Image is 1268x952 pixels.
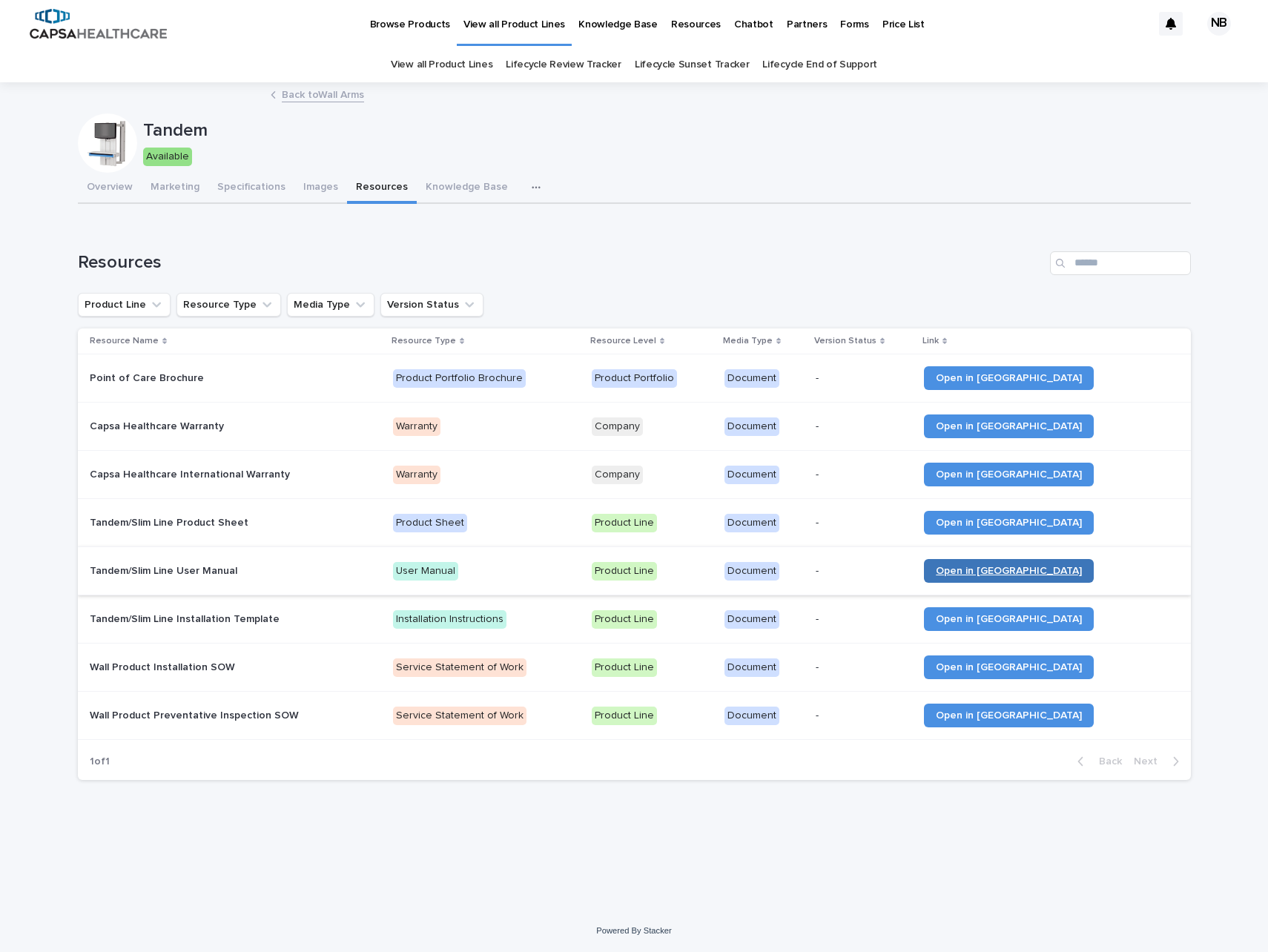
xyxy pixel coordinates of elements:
[816,420,912,433] p: -
[724,417,779,436] div: Document
[90,333,159,349] p: Resource Name
[924,366,1094,390] a: Open in [GEOGRAPHIC_DATA]
[78,499,1191,547] tr: Tandem/Slim Line Product SheetTandem/Slim Line Product Sheet Product SheetProduct LineDocument-Op...
[1128,755,1191,768] button: Next
[90,466,293,481] p: Capsa Healthcare International Warranty
[724,562,779,581] div: Document
[924,463,1094,486] a: Open in [GEOGRAPHIC_DATA]
[592,610,657,629] div: Product Line
[393,610,506,629] div: Installation Instructions
[936,421,1082,432] span: Open in [GEOGRAPHIC_DATA]
[816,661,912,674] p: -
[393,707,526,725] div: Service Statement of Work
[1050,251,1191,275] input: Search
[78,252,1044,274] h1: Resources
[816,710,912,722] p: -
[287,293,374,317] button: Media Type
[936,566,1082,576] span: Open in [GEOGRAPHIC_DATA]
[282,85,364,102] a: Back toWall Arms
[393,514,467,532] div: Product Sheet
[936,469,1082,480] span: Open in [GEOGRAPHIC_DATA]
[936,614,1082,624] span: Open in [GEOGRAPHIC_DATA]
[90,514,251,529] p: Tandem/Slim Line Product Sheet
[924,704,1094,727] a: Open in [GEOGRAPHIC_DATA]
[936,662,1082,672] span: Open in [GEOGRAPHIC_DATA]
[816,517,912,529] p: -
[1066,755,1128,768] button: Back
[78,173,142,204] button: Overview
[393,417,440,436] div: Warranty
[590,333,656,349] p: Resource Level
[90,610,283,626] p: Tandem/Slim Line Installation Template
[90,707,302,722] p: Wall Product Preventative Inspection SOW
[392,333,456,349] p: Resource Type
[393,466,440,484] div: Warranty
[393,369,526,388] div: Product Portfolio Brochure
[814,333,876,349] p: Version Status
[724,369,779,388] div: Document
[1090,756,1122,767] span: Back
[393,658,526,677] div: Service Statement of Work
[924,414,1094,438] a: Open in [GEOGRAPHIC_DATA]
[1134,756,1166,767] span: Next
[936,710,1082,721] span: Open in [GEOGRAPHIC_DATA]
[294,173,347,204] button: Images
[592,514,657,532] div: Product Line
[936,373,1082,383] span: Open in [GEOGRAPHIC_DATA]
[596,926,671,935] a: Powered By Stacker
[417,173,517,204] button: Knowledge Base
[90,562,240,578] p: Tandem/Slim Line User Manual
[723,333,773,349] p: Media Type
[78,595,1191,644] tr: Tandem/Slim Line Installation TemplateTandem/Slim Line Installation Template Installation Instruc...
[762,47,877,82] a: Lifecycle End of Support
[724,658,779,677] div: Document
[936,518,1082,528] span: Open in [GEOGRAPHIC_DATA]
[78,547,1191,595] tr: Tandem/Slim Line User ManualTandem/Slim Line User Manual User ManualProduct LineDocument-Open in ...
[816,565,912,578] p: -
[78,644,1191,692] tr: Wall Product Installation SOWWall Product Installation SOW Service Statement of WorkProduct LineD...
[592,417,643,436] div: Company
[922,333,939,349] p: Link
[724,466,779,484] div: Document
[78,692,1191,740] tr: Wall Product Preventative Inspection SOWWall Product Preventative Inspection SOW Service Statemen...
[635,47,750,82] a: Lifecycle Sunset Tracker
[143,120,1185,142] p: Tandem
[924,511,1094,535] a: Open in [GEOGRAPHIC_DATA]
[592,707,657,725] div: Product Line
[78,354,1191,403] tr: Point of Care BrochurePoint of Care Brochure Product Portfolio BrochureProduct PortfolioDocument-...
[816,613,912,626] p: -
[90,658,238,674] p: Wall Product Installation SOW
[78,293,171,317] button: Product Line
[176,293,281,317] button: Resource Type
[924,607,1094,631] a: Open in [GEOGRAPHIC_DATA]
[506,47,621,82] a: Lifecycle Review Tracker
[90,369,207,385] p: Point of Care Brochure
[380,293,483,317] button: Version Status
[924,655,1094,679] a: Open in [GEOGRAPHIC_DATA]
[592,466,643,484] div: Company
[393,562,458,581] div: User Manual
[30,9,167,39] img: B5p4sRfuTuC72oLToeu7
[142,173,208,204] button: Marketing
[724,610,779,629] div: Document
[208,173,294,204] button: Specifications
[347,173,417,204] button: Resources
[724,514,779,532] div: Document
[592,562,657,581] div: Product Line
[78,403,1191,451] tr: Capsa Healthcare WarrantyCapsa Healthcare Warranty WarrantyCompanyDocument-Open in [GEOGRAPHIC_DATA]
[816,469,912,481] p: -
[592,369,677,388] div: Product Portfolio
[724,707,779,725] div: Document
[90,417,227,433] p: Capsa Healthcare Warranty
[924,559,1094,583] a: Open in [GEOGRAPHIC_DATA]
[1207,12,1231,36] div: NB
[816,372,912,385] p: -
[143,148,192,166] div: Available
[592,658,657,677] div: Product Line
[391,47,492,82] a: View all Product Lines
[78,744,122,780] p: 1 of 1
[78,451,1191,499] tr: Capsa Healthcare International WarrantyCapsa Healthcare International Warranty WarrantyCompanyDoc...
